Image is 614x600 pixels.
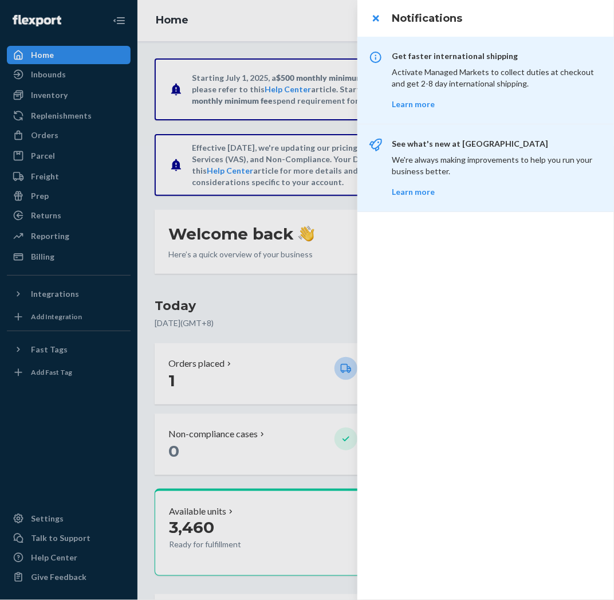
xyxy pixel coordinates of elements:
[392,138,600,150] p: See what's new at [GEOGRAPHIC_DATA]
[392,99,435,109] a: Learn more
[392,50,600,62] p: Get faster international shipping
[364,7,387,30] button: close
[392,11,600,26] h3: Notifications
[392,187,435,197] a: Learn more
[392,154,600,177] p: We're always making improvements to help you run your business better.
[392,66,600,89] p: Activate Managed Markets to collect duties at checkout and get 2-8 day international shipping.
